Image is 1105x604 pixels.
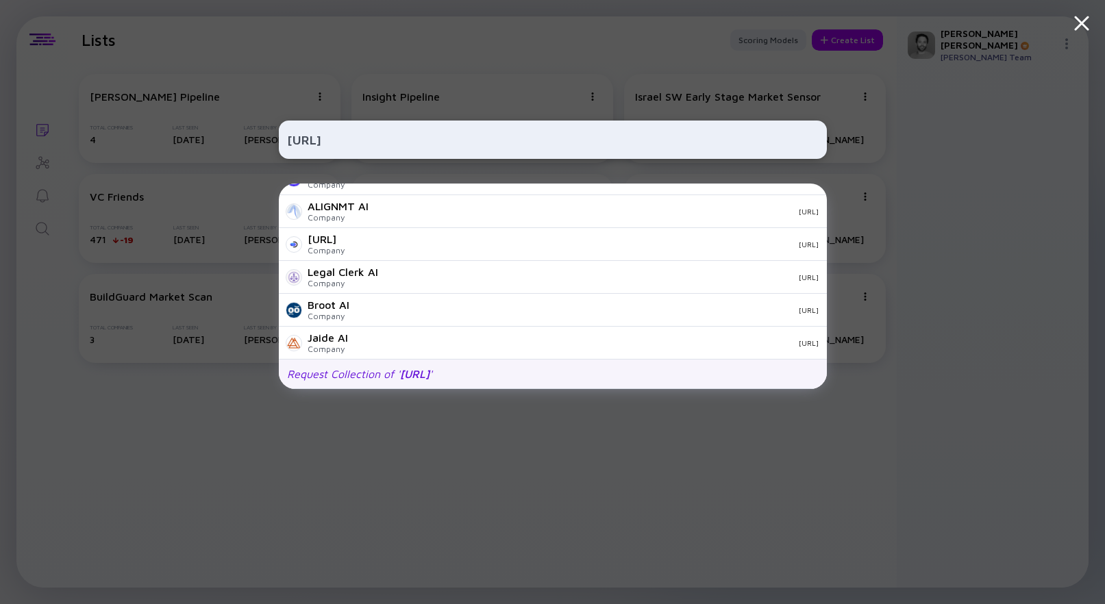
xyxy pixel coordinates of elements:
[308,311,349,321] div: Company
[308,278,378,288] div: Company
[356,240,819,249] div: [URL]
[380,207,819,216] div: [URL]
[308,344,348,354] div: Company
[308,233,345,245] div: [URL]
[400,368,430,380] span: [URL]
[308,200,369,212] div: ALIGNMT AI
[308,212,369,223] div: Company
[308,179,364,190] div: Company
[308,299,349,311] div: Broot AI
[389,273,819,281] div: [URL]
[360,306,819,314] div: [URL]
[359,339,819,347] div: [URL]
[287,127,819,152] input: Search Company or Investor...
[287,368,432,380] div: Request Collection of ' '
[308,331,348,344] div: Jaide AI
[308,266,378,278] div: Legal Clerk AI
[308,245,345,255] div: Company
